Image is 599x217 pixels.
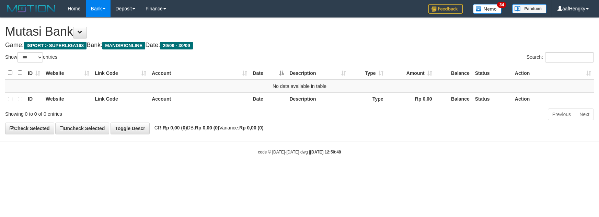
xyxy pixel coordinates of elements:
[512,66,594,80] th: Action: activate to sort column ascending
[5,80,594,93] td: No data available in table
[25,92,43,106] th: ID
[512,4,546,13] img: panduan.png
[512,92,594,106] th: Action
[250,66,287,80] th: Date: activate to sort column descending
[250,92,287,106] th: Date
[5,108,244,117] div: Showing 0 to 0 of 0 entries
[5,25,594,38] h1: Mutasi Bank
[497,2,506,8] span: 34
[239,125,264,130] strong: Rp 0,00 (0)
[258,150,341,155] small: code © [DATE]-[DATE] dwg |
[5,42,594,49] h4: Game: Bank: Date:
[548,108,575,120] a: Previous
[43,92,92,106] th: Website
[195,125,219,130] strong: Rp 0,00 (0)
[151,125,264,130] span: CR: DB: Variance:
[149,66,250,80] th: Account: activate to sort column ascending
[160,42,193,49] span: 29/09 - 30/09
[5,52,57,62] label: Show entries
[17,52,43,62] select: Showentries
[102,42,145,49] span: MANDIRIONLINE
[386,66,435,80] th: Amount: activate to sort column ascending
[149,92,250,106] th: Account
[575,108,594,120] a: Next
[55,123,109,134] a: Uncheck Selected
[435,66,472,80] th: Balance
[545,52,594,62] input: Search:
[92,92,149,106] th: Link Code
[287,66,348,80] th: Description: activate to sort column ascending
[163,125,187,130] strong: Rp 0,00 (0)
[310,150,341,155] strong: [DATE] 12:50:48
[92,66,149,80] th: Link Code: activate to sort column ascending
[5,3,57,14] img: MOTION_logo.png
[287,92,348,106] th: Description
[527,52,594,62] label: Search:
[435,92,472,106] th: Balance
[428,4,463,14] img: Feedback.jpg
[25,66,43,80] th: ID: activate to sort column ascending
[472,92,512,106] th: Status
[349,66,386,80] th: Type: activate to sort column ascending
[349,92,386,106] th: Type
[5,123,54,134] a: Check Selected
[111,123,150,134] a: Toggle Descr
[472,66,512,80] th: Status
[24,42,87,49] span: ISPORT > SUPERLIGA168
[473,4,502,14] img: Button%20Memo.svg
[43,66,92,80] th: Website: activate to sort column ascending
[386,92,435,106] th: Rp 0,00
